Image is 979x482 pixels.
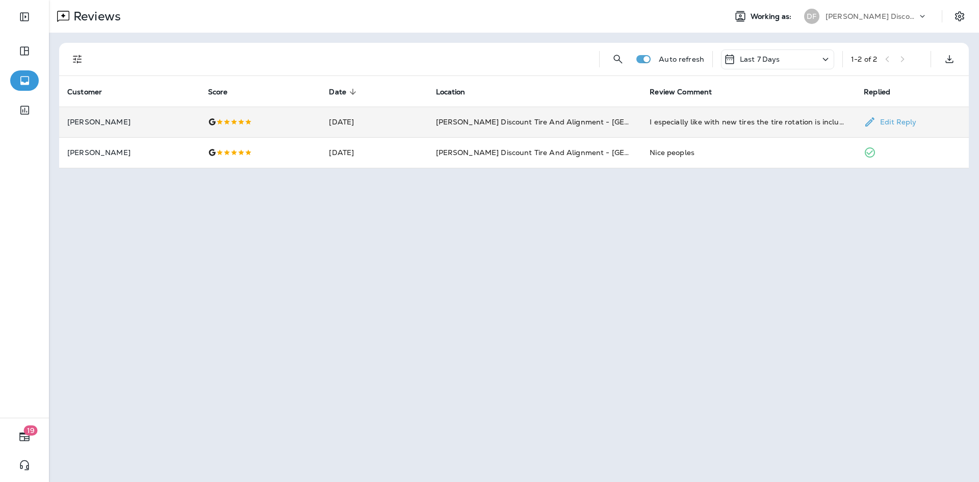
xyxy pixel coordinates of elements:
p: Reviews [69,9,121,24]
span: Customer [67,87,115,96]
span: 19 [24,425,38,436]
p: Edit Reply [876,118,916,126]
span: Working as: [751,12,794,21]
button: Export as CSV [939,49,960,69]
span: Review Comment [650,87,725,96]
button: 19 [10,426,39,447]
button: Filters [67,49,88,69]
div: Nice peoples [650,147,847,158]
span: Review Comment [650,88,712,96]
span: Location [436,87,479,96]
span: Date [329,88,346,96]
button: Settings [950,7,969,26]
div: I especially like with new tires the tire rotation is included. [650,117,847,127]
div: DF [804,9,819,24]
div: 1 - 2 of 2 [851,55,877,63]
span: Score [208,87,241,96]
span: Replied [864,88,890,96]
span: [PERSON_NAME] Discount Tire And Alignment - [GEOGRAPHIC_DATA] ([STREET_ADDRESS]) [436,117,772,126]
span: Score [208,88,228,96]
p: [PERSON_NAME] [67,148,192,157]
button: Search Reviews [608,49,628,69]
button: Expand Sidebar [10,7,39,27]
td: [DATE] [321,107,427,137]
span: Customer [67,88,102,96]
span: Replied [864,87,904,96]
span: Location [436,88,466,96]
p: [PERSON_NAME] Discount Tire & Alignment [826,12,917,20]
p: Auto refresh [659,55,704,63]
span: Date [329,87,359,96]
p: Last 7 Days [740,55,780,63]
span: [PERSON_NAME] Discount Tire And Alignment - [GEOGRAPHIC_DATA] ([STREET_ADDRESS]) [436,148,772,157]
td: [DATE] [321,137,427,168]
p: [PERSON_NAME] [67,118,192,126]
